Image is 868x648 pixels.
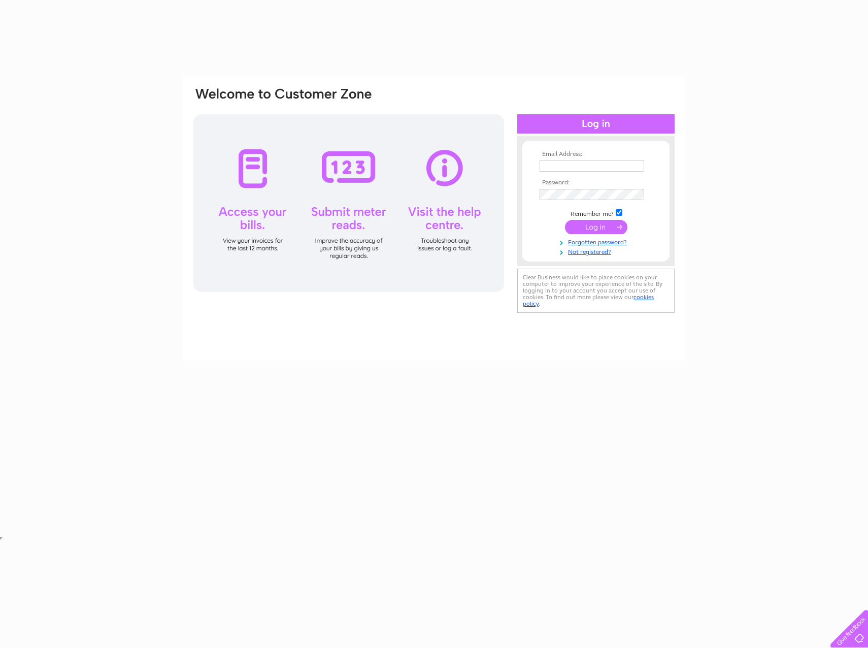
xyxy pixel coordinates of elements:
a: Forgotten password? [540,237,655,246]
a: cookies policy [523,294,654,307]
td: Remember me? [537,208,655,218]
a: Not registered? [540,246,655,256]
input: Submit [565,220,627,234]
th: Email Address: [537,151,655,158]
div: Clear Business would like to place cookies on your computer to improve your experience of the sit... [517,269,675,313]
th: Password: [537,179,655,186]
